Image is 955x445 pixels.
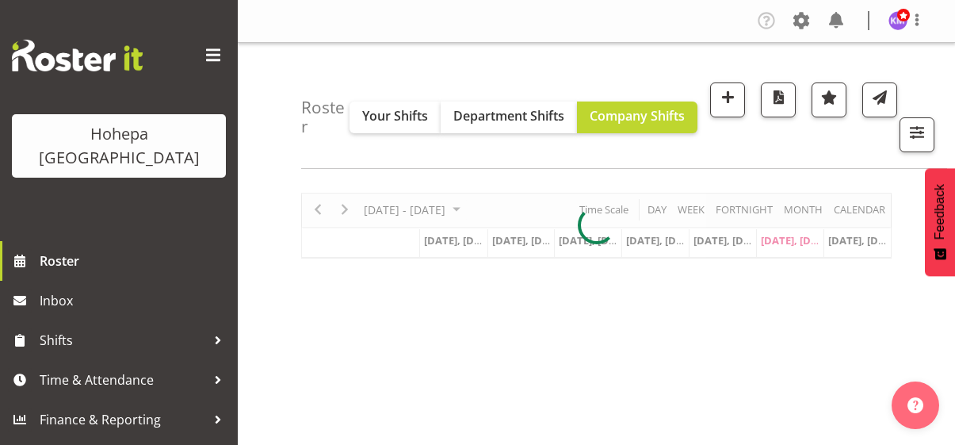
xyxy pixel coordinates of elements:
[441,102,577,133] button: Department Shifts
[40,408,206,432] span: Finance & Reporting
[40,328,206,352] span: Shifts
[812,82,846,117] button: Highlight an important date within the roster.
[925,168,955,276] button: Feedback - Show survey
[907,397,923,413] img: help-xxl-2.png
[362,107,428,125] span: Your Shifts
[28,122,210,170] div: Hohepa [GEOGRAPHIC_DATA]
[710,82,745,117] button: Add a new shift
[577,102,697,133] button: Company Shifts
[761,82,796,117] button: Download a PDF of the roster according to the set date range.
[12,40,143,71] img: Rosterit website logo
[301,98,350,136] h4: Roster
[350,102,441,133] button: Your Shifts
[900,117,934,152] button: Filter Shifts
[40,289,230,313] span: Inbox
[40,368,206,392] span: Time & Attendance
[40,249,230,273] span: Roster
[888,11,907,30] img: kelly-morgan6119.jpg
[590,107,685,125] span: Company Shifts
[933,184,947,240] span: Feedback
[862,82,897,117] button: Send a list of all shifts for the selected filtered period to all rostered employees.
[453,107,564,125] span: Department Shifts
